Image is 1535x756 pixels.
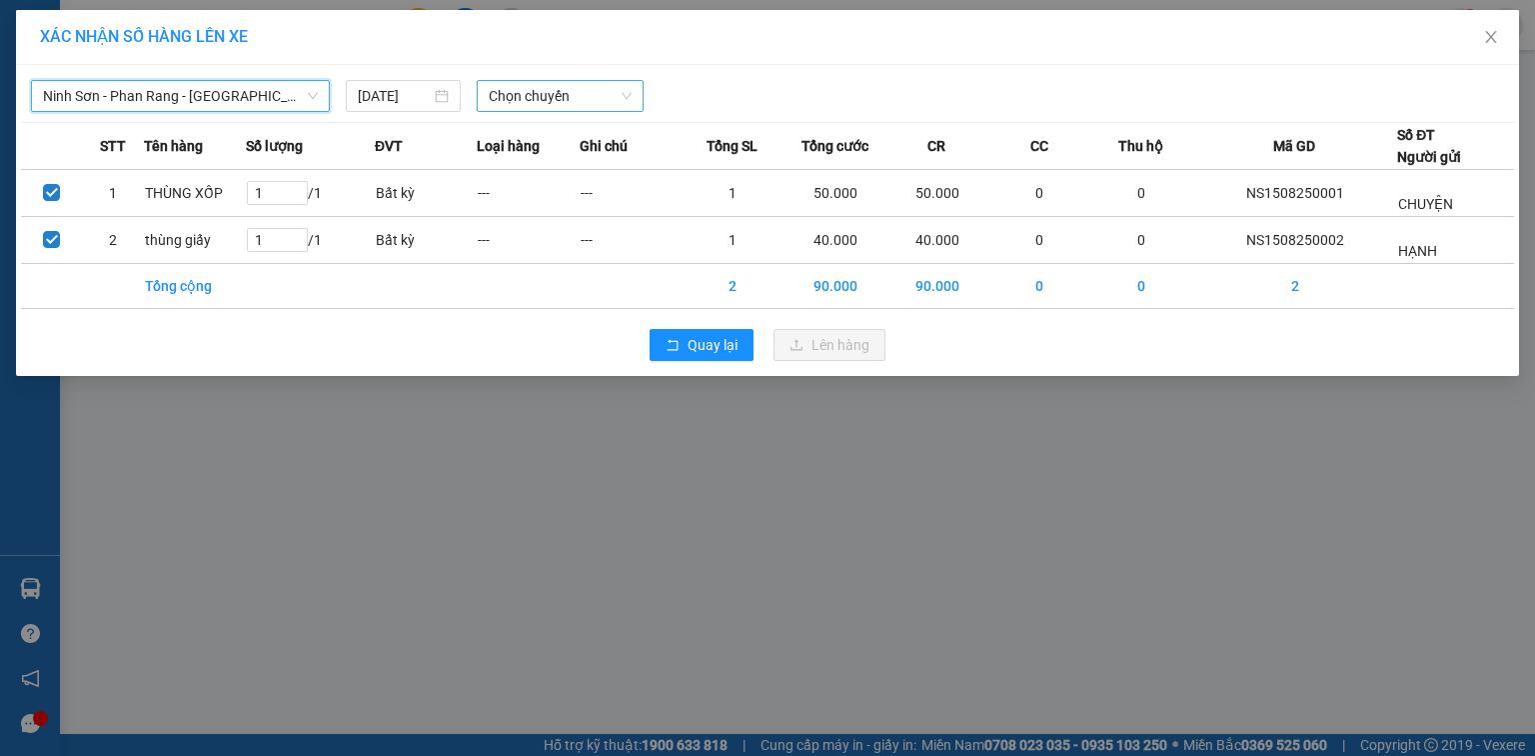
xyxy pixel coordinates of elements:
button: uploadLên hàng [773,329,885,361]
td: 1 [82,170,143,217]
td: 1 [682,170,783,217]
td: --- [580,217,682,264]
td: --- [477,170,579,217]
span: ĐVT [375,135,403,157]
td: 0 [1090,264,1192,309]
span: STT [100,135,126,157]
td: / 1 [246,217,375,264]
span: HẠNH [1398,243,1437,259]
span: CR [927,135,945,157]
span: CHUYỆN [1398,196,1453,212]
td: Bất kỳ [375,170,477,217]
td: --- [477,217,579,264]
td: 0 [1090,217,1192,264]
td: 1 [682,217,783,264]
td: NS1508250001 [1193,170,1398,217]
span: rollback [666,338,680,354]
td: 40.000 [886,217,988,264]
span: CC [1030,135,1048,157]
td: THÙNG XỐP [144,170,246,217]
span: Thu hộ [1118,135,1163,157]
td: 90.000 [886,264,988,309]
td: Tổng cộng [144,264,246,309]
button: Close [1463,10,1519,66]
td: 0 [988,170,1090,217]
td: 50.000 [783,170,885,217]
span: Quay lại [688,334,738,356]
td: NS1508250002 [1193,217,1398,264]
span: Ghi chú [580,135,628,157]
td: thùng giấy [144,217,246,264]
td: 90.000 [783,264,885,309]
span: Chọn chuyến [489,81,633,111]
td: 2 [1193,264,1398,309]
span: Tên hàng [144,135,203,157]
button: rollbackQuay lại [650,329,754,361]
td: 0 [988,217,1090,264]
td: 50.000 [886,170,988,217]
td: 2 [682,264,783,309]
td: / 1 [246,170,375,217]
span: Ninh Sơn - Phan Rang - Miền Tây [43,81,318,111]
td: Bất kỳ [375,217,477,264]
td: --- [580,170,682,217]
span: Tổng cước [801,135,868,157]
span: Số lượng [246,135,303,157]
td: 0 [988,264,1090,309]
span: XÁC NHẬN SỐ HÀNG LÊN XE [40,27,248,46]
td: 40.000 [783,217,885,264]
span: Loại hàng [477,135,540,157]
span: close [1483,29,1499,45]
td: 2 [82,217,143,264]
span: Mã GD [1273,135,1315,157]
input: 15/08/2025 [358,85,431,107]
td: 0 [1090,170,1192,217]
span: Tổng SL [707,135,758,157]
div: Số ĐT Người gửi [1397,124,1461,168]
